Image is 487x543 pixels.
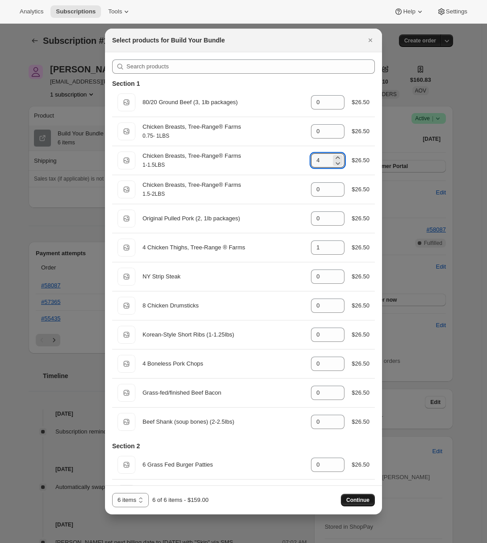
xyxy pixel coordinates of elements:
div: $26.50 [352,272,369,281]
small: 1-1.5LBS [143,162,165,168]
div: Chicken Breasts, Tree-Range® Farms [143,122,304,131]
div: $26.50 [352,301,369,310]
div: $26.50 [352,185,369,194]
h3: Section 1 [112,79,140,88]
span: Help [403,8,415,15]
div: $26.50 [352,98,369,107]
div: $26.50 [352,214,369,223]
button: Subscriptions [50,5,101,18]
div: 6 of 6 items - $159.00 [152,496,209,505]
span: Subscriptions [56,8,96,15]
div: Chicken Breasts, Tree-Range® Farms [143,152,304,160]
div: 8 Chicken Drumsticks [143,301,304,310]
div: $26.50 [352,156,369,165]
div: $26.50 [352,417,369,426]
span: Tools [108,8,122,15]
button: Continue [341,494,375,506]
div: $26.50 [352,127,369,136]
div: Grass-fed/finished Beef Bacon [143,388,304,397]
button: Close [364,34,377,46]
button: Settings [432,5,473,18]
div: $26.50 [352,359,369,368]
div: 80/20 Ground Beef (3, 1lb packages) [143,98,304,107]
button: Tools [103,5,136,18]
span: Continue [346,497,369,504]
div: $26.50 [352,388,369,397]
span: Analytics [20,8,43,15]
div: $26.50 [352,460,369,469]
button: Analytics [14,5,49,18]
div: Original Pulled Pork (2, 1lb packages) [143,214,304,223]
div: $26.50 [352,243,369,252]
div: 4 Chicken Thighs, Tree-Range ® Farms [143,243,304,252]
div: Chicken Breasts, Tree-Range® Farms [143,181,304,189]
div: 4 Boneless Pork Chops [143,359,304,368]
button: Help [389,5,429,18]
div: $26.50 [352,330,369,339]
div: Korean-Style Short Ribs (1-1.25lbs) [143,330,304,339]
div: 6 Grass Fed Burger Patties [143,460,304,469]
h3: Section 2 [112,442,140,450]
div: Beef Shank (soup bones) (2-2.5lbs) [143,417,304,426]
h2: Select products for Build Your Bundle [112,36,225,45]
small: 0.75- 1LBS [143,133,169,139]
small: 1.5-2LBS [143,191,165,197]
span: Settings [446,8,467,15]
div: NY Strip Steak [143,272,304,281]
input: Search products [126,59,375,74]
